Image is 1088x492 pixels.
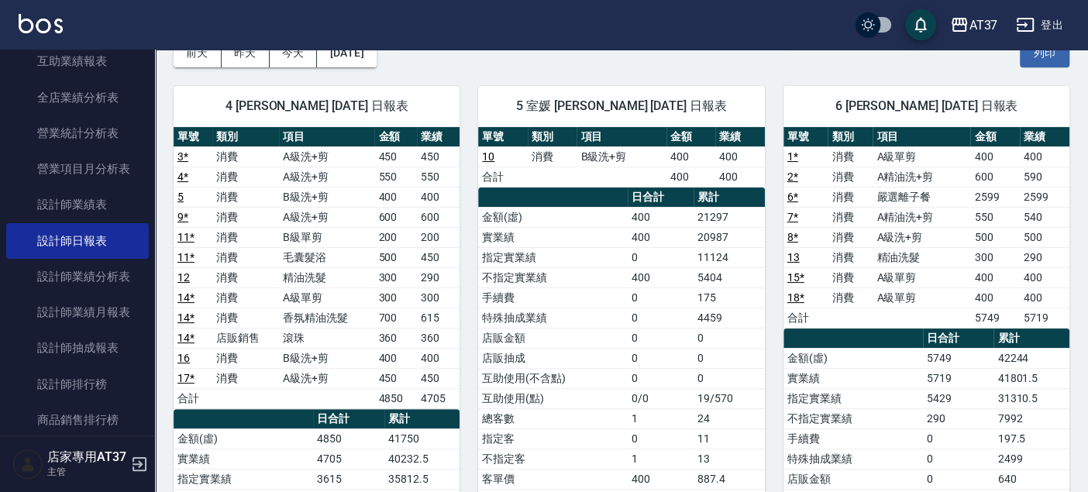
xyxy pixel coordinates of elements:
th: 累計 [694,188,764,208]
td: 互助使用(不含點) [478,368,628,388]
td: 615 [417,308,460,328]
button: 前天 [174,39,222,67]
td: A級洗+剪 [279,146,374,167]
td: B級洗+剪 [279,187,374,207]
td: A精油洗+剪 [873,167,970,187]
td: B級單剪 [279,227,374,247]
td: 197.5 [993,428,1069,449]
button: AT37 [944,9,1004,41]
td: 消費 [212,267,279,287]
th: 金額 [666,127,716,147]
td: 消費 [212,207,279,227]
td: 0 [628,308,694,328]
td: 4705 [313,449,384,469]
th: 累計 [384,409,460,429]
a: 13 [787,251,800,263]
td: A級單剪 [873,287,970,308]
td: 200 [374,227,417,247]
td: 店販銷售 [212,328,279,348]
td: 不指定客 [478,449,628,469]
td: 消費 [212,287,279,308]
td: 400 [417,348,460,368]
td: 指定實業績 [174,469,313,489]
td: 消費 [828,167,873,187]
td: 指定實業績 [478,247,628,267]
td: 4459 [694,308,764,328]
td: 300 [970,247,1020,267]
td: 31310.5 [993,388,1069,408]
td: 消費 [212,308,279,328]
td: 0 [628,247,694,267]
td: 消費 [212,167,279,187]
td: 消費 [828,287,873,308]
th: 項目 [279,127,374,147]
td: 0 [628,368,694,388]
td: 41750 [384,428,460,449]
td: 700 [374,308,417,328]
a: 全店業績分析表 [6,80,149,115]
th: 項目 [873,127,970,147]
td: A級單剪 [279,287,374,308]
td: 400 [715,167,765,187]
th: 日合計 [313,409,384,429]
td: 400 [628,227,694,247]
th: 業績 [417,127,460,147]
td: 5429 [923,388,993,408]
td: 500 [1020,227,1069,247]
td: 互助使用(點) [478,388,628,408]
td: 400 [417,187,460,207]
td: 消費 [212,146,279,167]
td: 實業績 [478,227,628,247]
td: 360 [374,328,417,348]
span: 6 [PERSON_NAME] [DATE] 日報表 [802,98,1051,114]
button: 昨天 [222,39,270,67]
a: 設計師抽成報表 [6,330,149,366]
td: 0 [923,469,993,489]
a: 5 [177,191,184,203]
td: 實業績 [174,449,313,469]
td: 300 [417,287,460,308]
td: 590 [1020,167,1069,187]
td: 450 [417,368,460,388]
a: 營業項目月分析表 [6,151,149,187]
th: 累計 [993,329,1069,349]
td: 450 [374,146,417,167]
td: 42244 [993,348,1069,368]
td: 40232.5 [384,449,460,469]
td: B級洗+剪 [279,348,374,368]
a: 設計師業績分析表 [6,259,149,294]
td: 精油洗髮 [279,267,374,287]
a: 設計師業績月報表 [6,294,149,330]
table: a dense table [478,127,764,188]
a: 營業統計分析表 [6,115,149,151]
td: 消費 [212,368,279,388]
td: 合計 [174,388,212,408]
td: 400 [666,146,716,167]
a: 設計師業績表 [6,187,149,222]
td: 滾珠 [279,328,374,348]
td: 11124 [694,247,764,267]
td: 600 [970,167,1020,187]
span: 4 [PERSON_NAME] [DATE] 日報表 [192,98,441,114]
div: AT37 [969,15,997,35]
td: 41801.5 [993,368,1069,388]
td: 550 [374,167,417,187]
button: 今天 [270,39,318,67]
td: 消費 [828,146,873,167]
td: 0 [923,449,993,469]
td: 消費 [828,187,873,207]
td: 540 [1020,207,1069,227]
td: 500 [970,227,1020,247]
table: a dense table [783,127,1069,329]
td: 0 [628,348,694,368]
img: Person [12,449,43,480]
td: 5749 [923,348,993,368]
td: 300 [374,267,417,287]
td: 290 [923,408,993,428]
td: 總客數 [478,408,628,428]
td: A級洗+剪 [279,207,374,227]
td: 消費 [828,207,873,227]
p: 主管 [47,465,126,479]
td: 金額(虛) [174,428,313,449]
td: 手續費 [783,428,923,449]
